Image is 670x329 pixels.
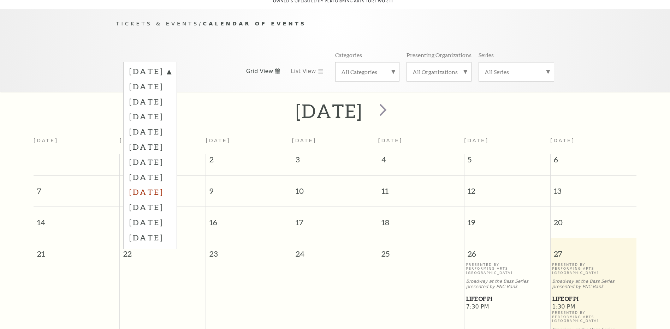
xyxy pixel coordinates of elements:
[129,94,171,109] label: [DATE]
[129,199,171,215] label: [DATE]
[34,207,119,231] span: 14
[206,207,292,231] span: 16
[466,294,548,303] span: Life of Pi
[206,238,292,263] span: 23
[378,154,464,168] span: 4
[378,176,464,200] span: 11
[413,68,466,76] label: All Organizations
[466,303,548,311] span: 7:30 PM
[464,238,550,263] span: 26
[129,124,171,139] label: [DATE]
[479,51,494,59] p: Series
[485,68,548,76] label: All Series
[466,263,548,275] p: Presented By Performing Arts [GEOGRAPHIC_DATA]
[466,279,548,289] p: Broadway at the Bass Series presented by PNC Bank
[129,169,171,185] label: [DATE]
[552,263,635,275] p: Presented By Performing Arts [GEOGRAPHIC_DATA]
[552,303,635,311] span: 1:30 PM
[120,138,144,143] span: [DATE]
[292,176,378,200] span: 10
[551,154,636,168] span: 6
[129,230,171,245] label: [DATE]
[129,66,171,79] label: [DATE]
[551,238,636,263] span: 27
[550,138,575,143] span: [DATE]
[203,20,306,26] span: Calendar of Events
[34,133,120,154] th: [DATE]
[464,138,489,143] span: [DATE]
[120,207,206,231] span: 15
[129,184,171,199] label: [DATE]
[206,154,292,168] span: 2
[129,109,171,124] label: [DATE]
[378,238,464,263] span: 25
[378,207,464,231] span: 18
[246,67,273,75] span: Grid View
[292,238,378,263] span: 24
[552,294,634,303] span: Life of Pi
[292,154,378,168] span: 3
[464,154,550,168] span: 5
[129,139,171,154] label: [DATE]
[296,100,362,122] h2: [DATE]
[120,176,206,200] span: 8
[378,138,403,143] span: [DATE]
[464,176,550,200] span: 12
[120,154,206,168] span: 1
[129,154,171,169] label: [DATE]
[551,176,636,200] span: 13
[369,98,395,124] button: next
[129,215,171,230] label: [DATE]
[291,67,316,75] span: List View
[34,238,119,263] span: 21
[206,176,292,200] span: 9
[341,68,393,76] label: All Categories
[292,138,317,143] span: [DATE]
[552,311,635,323] p: Presented By Performing Arts [GEOGRAPHIC_DATA]
[120,238,206,263] span: 22
[129,79,171,94] label: [DATE]
[551,207,636,231] span: 20
[292,207,378,231] span: 17
[206,138,231,143] span: [DATE]
[116,19,554,28] p: /
[464,207,550,231] span: 19
[116,20,199,26] span: Tickets & Events
[34,176,119,200] span: 7
[335,51,362,59] p: Categories
[552,279,635,289] p: Broadway at the Bass Series presented by PNC Bank
[407,51,472,59] p: Presenting Organizations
